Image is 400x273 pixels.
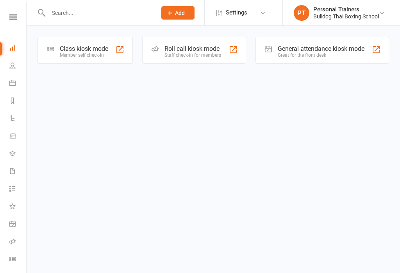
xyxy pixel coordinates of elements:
a: Roll call kiosk mode [9,233,27,251]
a: Product Sales [9,128,27,145]
div: Roll call kiosk mode [164,45,221,52]
div: PT [294,5,309,21]
a: General attendance kiosk mode [9,216,27,233]
a: Dashboard [9,40,27,57]
div: Personal Trainers [313,6,379,13]
a: What's New [9,198,27,216]
a: Class kiosk mode [9,251,27,269]
input: Search... [46,7,151,18]
a: Reports [9,93,27,110]
div: Staff check-in for members [164,52,221,58]
div: Bulldog Thai Boxing School [313,13,379,20]
a: Calendar [9,75,27,93]
div: General attendance kiosk mode [278,45,364,52]
span: Add [175,10,185,16]
div: Member self check-in [60,52,108,58]
span: Settings [226,4,247,22]
button: Add [161,6,195,20]
div: Class kiosk mode [60,45,108,52]
a: People [9,57,27,75]
div: Great for the front desk [278,52,364,58]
